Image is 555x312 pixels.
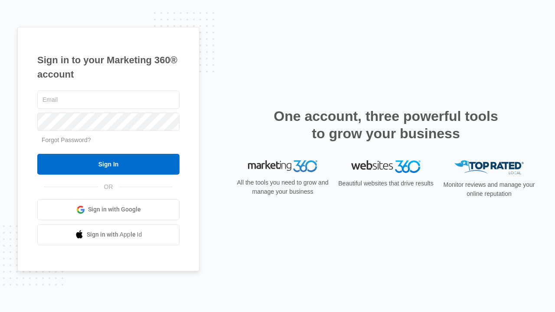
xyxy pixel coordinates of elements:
[37,53,180,81] h1: Sign in to your Marketing 360® account
[98,182,119,192] span: OR
[37,224,180,245] a: Sign in with Apple Id
[351,160,421,173] img: Websites 360
[37,91,180,109] input: Email
[337,179,434,188] p: Beautiful websites that drive results
[234,178,331,196] p: All the tools you need to grow and manage your business
[454,160,524,175] img: Top Rated Local
[271,107,501,142] h2: One account, three powerful tools to grow your business
[37,154,180,175] input: Sign In
[248,160,317,172] img: Marketing 360
[42,136,91,143] a: Forgot Password?
[88,205,141,214] span: Sign in with Google
[87,230,142,239] span: Sign in with Apple Id
[441,180,538,198] p: Monitor reviews and manage your online reputation
[37,199,180,220] a: Sign in with Google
